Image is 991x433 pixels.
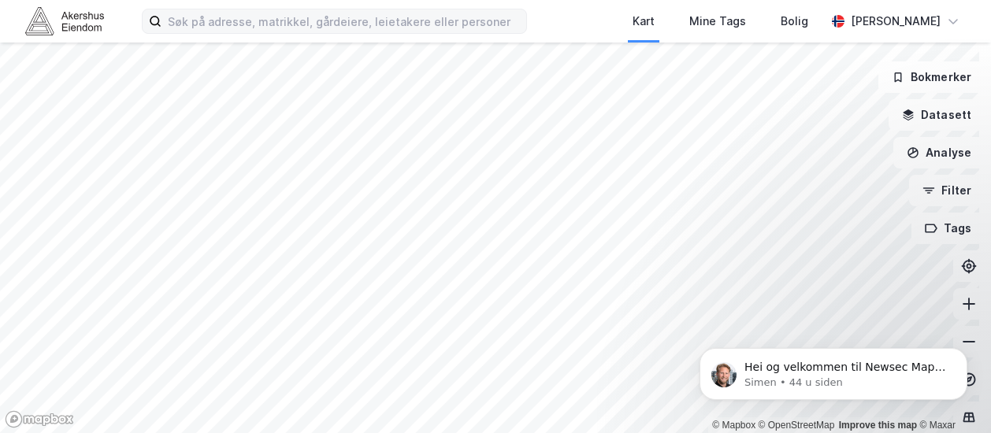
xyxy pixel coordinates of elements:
[878,61,985,93] button: Bokmerker
[909,175,985,206] button: Filter
[911,213,985,244] button: Tags
[839,420,917,431] a: Improve this map
[851,12,941,31] div: [PERSON_NAME]
[893,137,985,168] button: Analyse
[161,9,526,33] input: Søk på adresse, matrikkel, gårdeiere, leietakere eller personer
[25,7,104,35] img: akershus-eiendom-logo.9091f326c980b4bce74ccdd9f866810c.svg
[759,420,835,431] a: OpenStreetMap
[5,410,74,428] a: Mapbox homepage
[889,99,985,131] button: Datasett
[712,420,755,431] a: Mapbox
[633,12,655,31] div: Kart
[676,315,991,425] iframe: Intercom notifications melding
[781,12,808,31] div: Bolig
[689,12,746,31] div: Mine Tags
